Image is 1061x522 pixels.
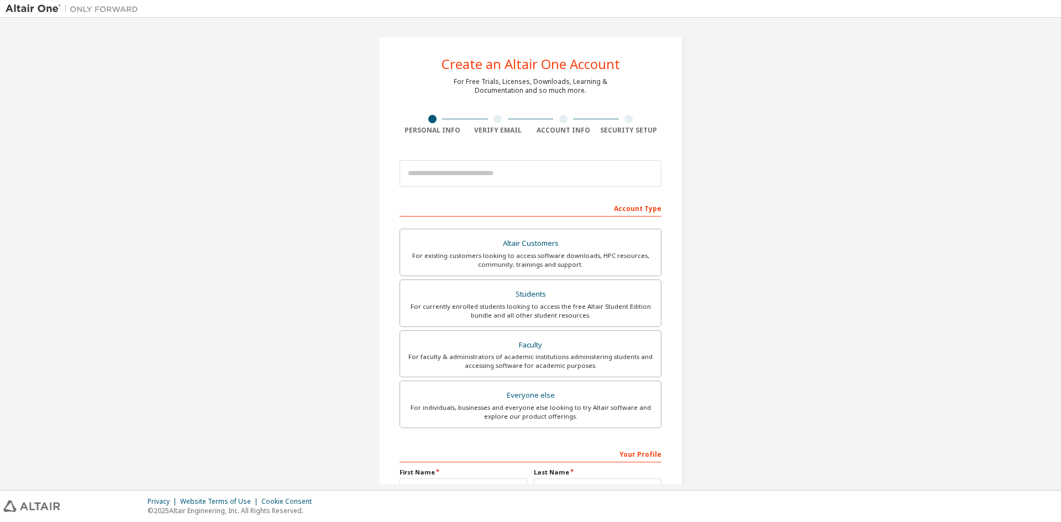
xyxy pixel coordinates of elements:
div: Privacy [148,497,180,506]
div: Account Type [400,199,661,217]
div: Website Terms of Use [180,497,261,506]
div: For existing customers looking to access software downloads, HPC resources, community, trainings ... [407,251,654,269]
div: Create an Altair One Account [442,57,620,71]
div: Personal Info [400,126,465,135]
img: altair_logo.svg [3,500,60,512]
label: First Name [400,468,527,477]
div: For individuals, businesses and everyone else looking to try Altair software and explore our prod... [407,403,654,421]
div: Altair Customers [407,236,654,251]
div: Everyone else [407,388,654,403]
img: Altair One [6,3,144,14]
div: Verify Email [465,126,531,135]
div: For faculty & administrators of academic institutions administering students and accessing softwa... [407,352,654,370]
div: Account Info [530,126,596,135]
div: Your Profile [400,445,661,462]
div: Faculty [407,338,654,353]
div: Students [407,287,654,302]
div: For currently enrolled students looking to access the free Altair Student Edition bundle and all ... [407,302,654,320]
label: Last Name [534,468,661,477]
div: For Free Trials, Licenses, Downloads, Learning & Documentation and so much more. [454,77,607,95]
div: Security Setup [596,126,662,135]
div: Cookie Consent [261,497,318,506]
p: © 2025 Altair Engineering, Inc. All Rights Reserved. [148,506,318,515]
